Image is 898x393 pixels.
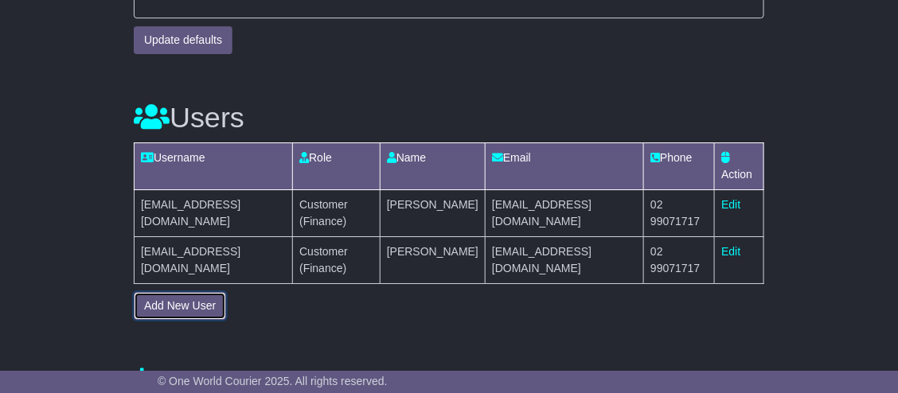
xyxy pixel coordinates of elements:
td: [EMAIL_ADDRESS][DOMAIN_NAME] [486,190,644,237]
button: Update defaults [134,26,232,54]
span: © One World Courier 2025. All rights reserved. [158,375,388,387]
td: Role [293,143,381,190]
td: Email [486,143,644,190]
td: [EMAIL_ADDRESS][DOMAIN_NAME] [135,237,293,284]
td: Name [380,143,485,190]
button: Add New User [134,292,226,320]
td: [EMAIL_ADDRESS][DOMAIN_NAME] [135,190,293,237]
td: [PERSON_NAME] [380,237,485,284]
a: Edit [721,198,740,211]
td: Phone [644,143,715,190]
td: Customer (Finance) [293,237,381,284]
td: [EMAIL_ADDRESS][DOMAIN_NAME] [486,237,644,284]
td: Action [715,143,764,190]
td: 02 99071717 [644,190,715,237]
h3: Users [134,102,764,134]
td: 02 99071717 [644,237,715,284]
td: Username [135,143,293,190]
td: Customer (Finance) [293,190,381,237]
a: Edit [721,245,740,258]
td: [PERSON_NAME] [380,190,485,237]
